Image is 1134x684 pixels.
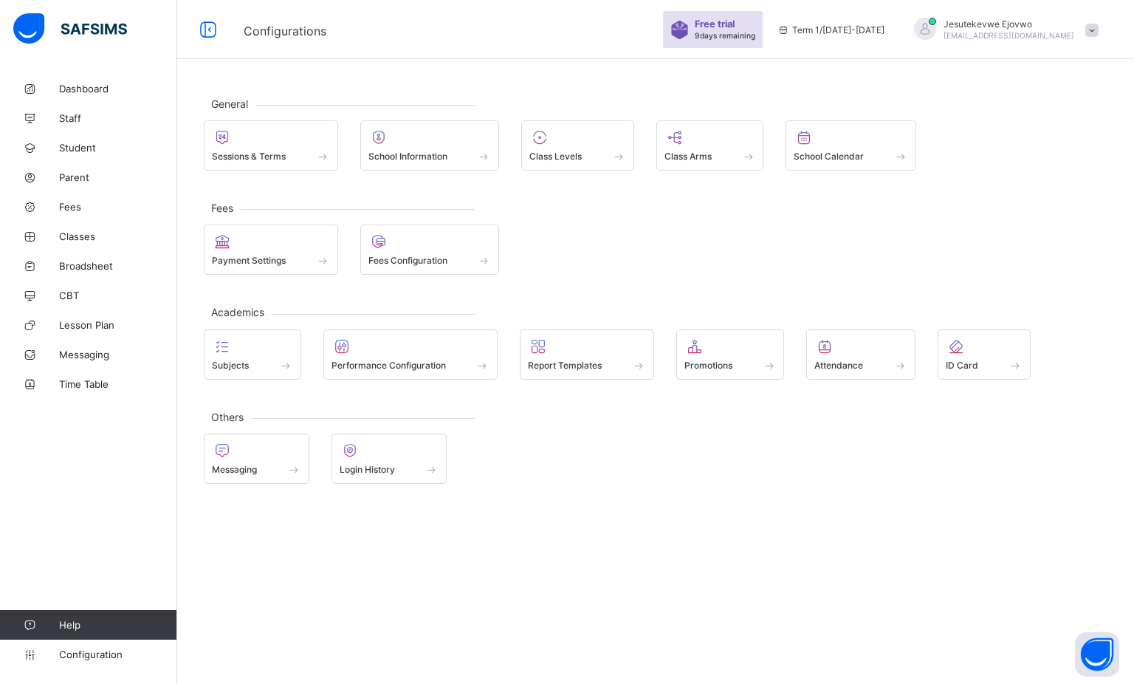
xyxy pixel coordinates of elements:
span: Class Levels [529,151,582,162]
span: Subjects [212,360,249,371]
button: Open asap [1075,632,1119,677]
span: Login History [340,464,395,475]
span: Payment Settings [212,255,286,266]
span: Report Templates [528,360,602,371]
div: Subjects [204,329,301,380]
div: Payment Settings [204,225,338,275]
span: School Information [368,151,447,162]
div: Fees Configuration [360,225,500,275]
span: Lesson Plan [59,319,177,331]
span: Performance Configuration [331,360,446,371]
span: School Calendar [794,151,864,162]
span: Configuration [59,649,176,660]
div: School Calendar [786,120,916,171]
span: Student [59,142,177,154]
span: Sessions & Terms [212,151,286,162]
div: Report Templates [520,329,654,380]
span: Messaging [212,464,257,475]
span: Attendance [814,360,863,371]
span: Fees Configuration [368,255,447,266]
div: Class Arms [656,120,764,171]
span: Help [59,619,176,631]
span: Jesutekevwe Ejovwo [944,18,1074,30]
span: ID Card [946,360,978,371]
div: Login History [331,434,447,484]
span: [EMAIL_ADDRESS][DOMAIN_NAME] [944,31,1074,40]
div: School Information [360,120,500,171]
div: Attendance [806,329,915,380]
div: Promotions [676,329,785,380]
span: Promotions [684,360,732,371]
span: Parent [59,171,177,183]
span: Free trial [695,18,748,30]
span: session/term information [777,24,884,35]
span: Configurations [244,24,326,38]
div: ID Card [938,329,1031,380]
div: JesutekevweEjovwo [899,18,1106,42]
div: Messaging [204,434,309,484]
span: Fees [59,201,177,213]
span: 9 days remaining [695,31,755,40]
div: Sessions & Terms [204,120,338,171]
span: General [204,98,255,110]
span: Academics [204,306,272,318]
span: Staff [59,112,177,124]
span: Messaging [59,349,177,360]
span: Fees [204,202,241,214]
div: Class Levels [521,120,634,171]
span: CBT [59,290,177,301]
span: Dashboard [59,83,177,95]
span: Class Arms [664,151,712,162]
span: Time Table [59,378,177,390]
span: Broadsheet [59,260,177,272]
img: safsims [13,13,127,44]
span: Classes [59,230,177,242]
div: Performance Configuration [323,329,498,380]
span: Others [204,411,251,423]
img: sticker-purple.71386a28dfed39d6af7621340158ba97.svg [670,21,689,39]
